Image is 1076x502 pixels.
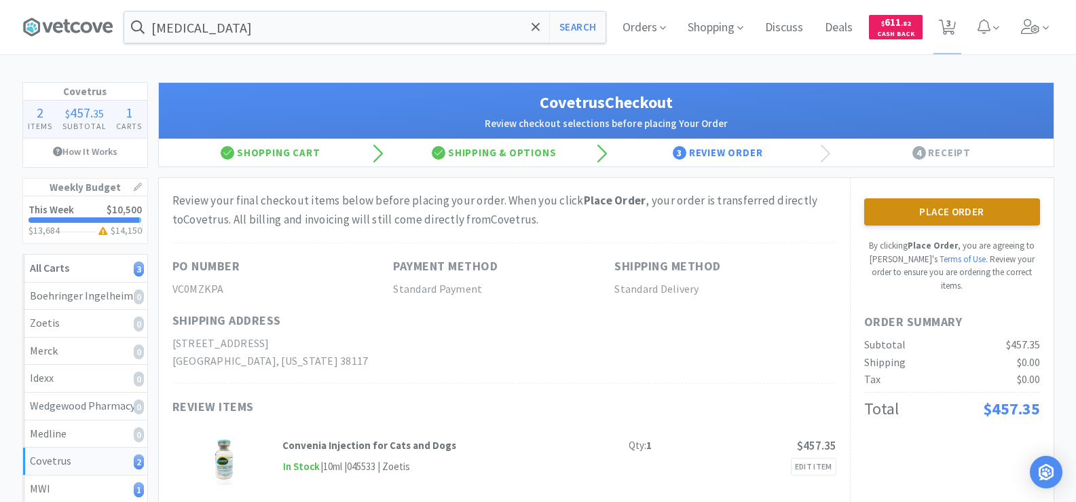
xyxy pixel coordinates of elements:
[30,370,141,387] div: Idexx
[65,107,70,120] span: $
[549,12,606,43] button: Search
[797,438,836,453] span: $457.35
[1017,372,1040,386] span: $0.00
[134,262,144,276] i: 3
[584,193,646,208] strong: Place Order
[172,281,394,298] h2: VC0MZKPA
[23,420,147,448] a: Medline0
[673,146,686,160] span: 3
[393,281,614,298] h2: Standard Payment
[23,393,147,420] a: Wedgewood Pharmacy0
[393,257,498,276] h1: Payment Method
[629,437,652,454] div: Qty:
[134,344,144,359] i: 0
[819,22,858,34] a: Deals
[134,317,144,331] i: 0
[864,239,1040,292] p: By clicking , you are agreeing to [PERSON_NAME]'s . Review your order to ensure you are ordering ...
[1006,338,1040,351] span: $457.35
[70,104,90,121] span: 457
[96,226,142,235] h3: $
[282,439,456,452] strong: Convenia Injection for Cats and Dogs
[912,146,926,160] span: 4
[172,353,394,370] h2: [GEOGRAPHIC_DATA], [US_STATE] 38117
[282,459,320,476] span: In Stock
[134,289,144,304] i: 0
[908,240,958,251] strong: Place Order
[134,454,144,469] i: 2
[23,448,147,476] a: Covetrus2
[877,31,914,39] span: Cash Back
[172,257,240,276] h1: PO Number
[30,342,141,360] div: Merck
[940,253,986,265] a: Terms of Use
[23,196,147,243] a: This Week$10,500$13,684$14,150
[124,12,606,43] input: Search by item, sku, manufacturer, ingredient, size...
[23,120,58,132] h4: Items
[172,335,394,353] h2: [STREET_ADDRESS]
[37,104,43,121] span: 2
[23,255,147,283] a: All Carts3
[30,452,141,470] div: Covetrus
[1017,355,1040,369] span: $0.00
[200,437,248,485] img: 71a4cd658fdd4a2c9c3bef0255271e23_142224.png
[30,287,141,305] div: Boehringer Ingelheim
[881,16,911,29] span: 611
[614,281,836,298] h2: Standard Delivery
[126,104,132,121] span: 1
[869,9,923,46] a: $611.82Cash Back
[172,192,836,228] div: Review your final checkout items below before placing your order. When you click , your order is ...
[830,139,1054,166] div: Receipt
[30,315,141,332] div: Zoetis
[111,120,147,132] h4: Carts
[864,198,1040,226] button: Place Order
[23,283,147,310] a: Boehringer Ingelheim0
[30,480,141,498] div: MWI
[901,19,911,28] span: . 82
[172,397,580,417] h1: Review Items
[23,338,147,365] a: Merck0
[30,425,141,443] div: Medline
[30,261,69,274] strong: All Carts
[134,427,144,442] i: 0
[23,83,147,101] h1: Covetrus
[760,22,809,34] a: Discuss
[881,19,885,28] span: $
[115,224,142,236] span: 14,150
[107,203,142,216] span: $10,500
[864,371,880,389] div: Tax
[134,372,144,387] i: 0
[614,257,721,276] h1: Shipping Method
[57,120,111,132] h4: Subtotal
[864,396,899,422] div: Total
[172,90,1040,115] h1: Covetrus Checkout
[57,106,111,120] div: .
[864,336,906,354] div: Subtotal
[23,365,147,393] a: Idexx0
[1030,456,1062,488] div: Open Intercom Messenger
[342,459,410,475] div: | 045533 | Zoetis
[30,397,141,415] div: Wedgewood Pharmacy
[382,139,606,166] div: Shipping & Options
[864,312,1040,332] h1: Order Summary
[93,107,104,120] span: 35
[172,115,1040,132] h2: Review checkout selections before placing Your Order
[134,399,144,414] i: 0
[23,179,147,196] h1: Weekly Budget
[29,204,74,215] h2: This Week
[29,224,60,236] span: $13,684
[791,458,836,476] a: Edit Item
[646,439,652,452] strong: 1
[933,23,961,35] a: 3
[23,139,147,164] a: How It Works
[606,139,830,166] div: Review Order
[320,460,342,473] span: | 10ml
[172,311,281,331] h1: Shipping Address
[23,310,147,338] a: Zoetis0
[134,482,144,497] i: 1
[159,139,383,166] div: Shopping Cart
[864,354,906,372] div: Shipping
[983,398,1040,419] span: $457.35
